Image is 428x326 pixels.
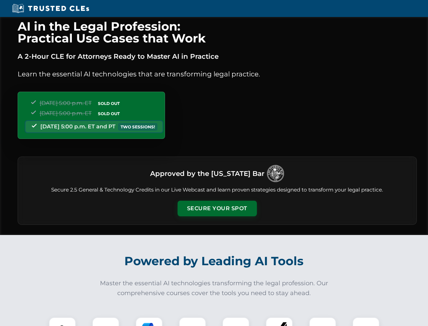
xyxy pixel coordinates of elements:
p: Learn the essential AI technologies that are transforming legal practice. [18,69,417,79]
p: Master the essential AI technologies transforming the legal profession. Our comprehensive courses... [96,278,333,298]
img: Trusted CLEs [10,3,91,14]
p: A 2-Hour CLE for Attorneys Ready to Master AI in Practice [18,51,417,62]
h2: Powered by Leading AI Tools [26,249,402,273]
img: Logo [267,165,284,182]
span: [DATE] 5:00 p.m. ET [40,100,91,106]
p: Secure 2.5 General & Technology Credits in our Live Webcast and learn proven strategies designed ... [26,186,408,194]
h1: AI in the Legal Profession: Practical Use Cases that Work [18,20,417,44]
span: SOLD OUT [96,100,122,107]
span: [DATE] 5:00 p.m. ET [40,110,91,116]
button: Secure Your Spot [178,201,257,216]
span: SOLD OUT [96,110,122,117]
h3: Approved by the [US_STATE] Bar [150,167,264,180]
